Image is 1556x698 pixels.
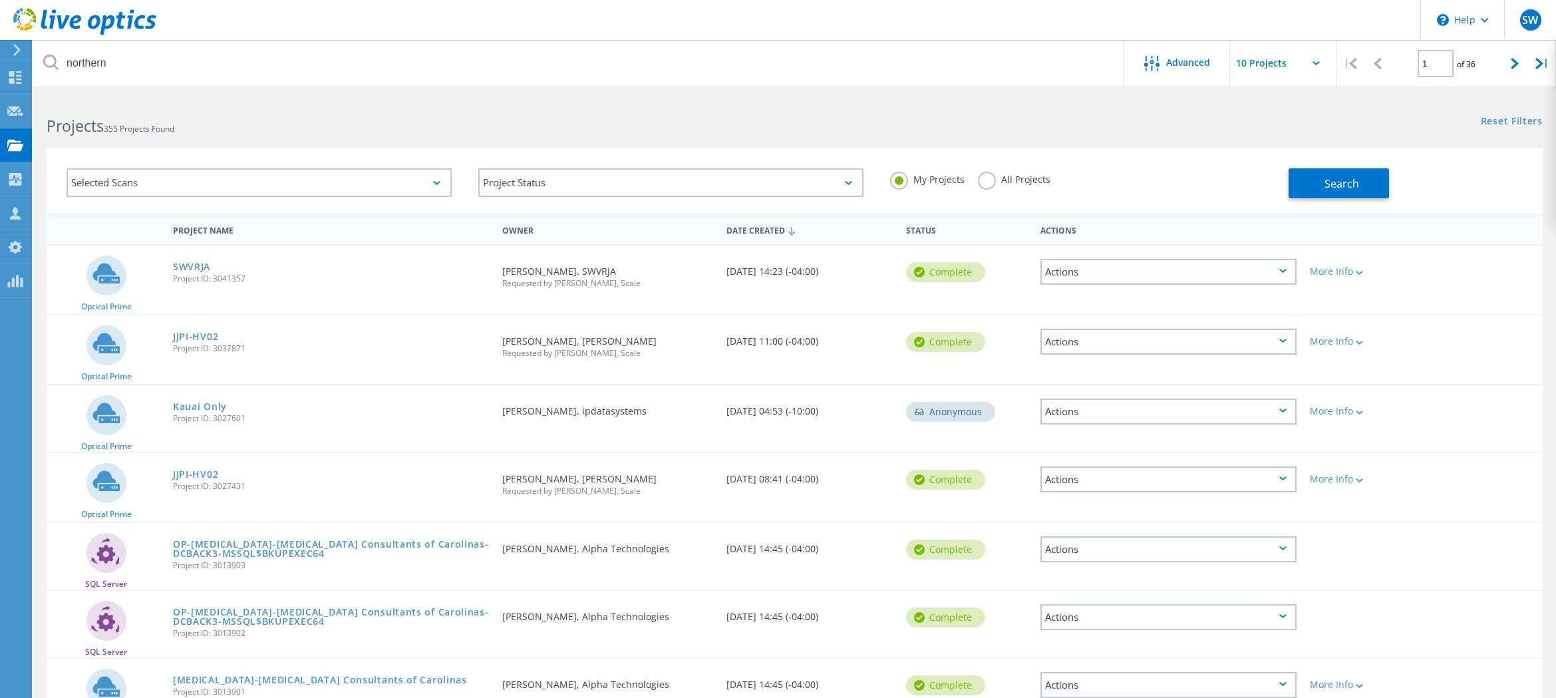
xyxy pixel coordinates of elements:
[1166,58,1210,67] span: Advanced
[496,523,720,567] div: [PERSON_NAME], Alpha Technologies
[720,523,899,567] div: [DATE] 14:45 (-04:00)
[1310,337,1416,346] div: More Info
[890,172,965,184] label: My Projects
[81,442,132,450] span: Optical Prime
[1457,59,1476,70] span: of 36
[1040,466,1297,492] div: Actions
[173,345,489,353] span: Project ID: 3037871
[33,40,1124,87] input: Search projects by name, owner, ID, company, etc
[1040,604,1297,630] div: Actions
[173,562,489,570] span: Project ID: 3013903
[720,217,899,242] div: Date Created
[906,470,985,490] div: Complete
[104,123,174,134] span: 355 Projects Found
[1040,536,1297,562] div: Actions
[1310,474,1416,484] div: More Info
[173,332,218,341] a: JJPI-HV02
[173,540,489,558] a: OP-[MEDICAL_DATA]-[MEDICAL_DATA] Consultants of Carolinas-DCBACK3-MSSQL$BKUPEXEC64
[906,675,985,695] div: Complete
[1336,40,1364,87] div: |
[496,217,720,242] div: Owner
[173,402,227,411] a: Kauai Only
[906,262,985,282] div: Complete
[1529,40,1556,87] div: |
[906,332,985,352] div: Complete
[173,482,489,490] span: Project ID: 3027431
[173,262,210,271] a: SWVRJA
[1310,267,1416,276] div: More Info
[173,675,467,685] a: [MEDICAL_DATA]-[MEDICAL_DATA] Consultants of Carolinas
[173,415,489,423] span: Project ID: 3027601
[1481,116,1543,128] a: Reset Filters
[478,168,863,197] div: Project Status
[173,275,489,283] span: Project ID: 3041357
[67,168,452,197] div: Selected Scans
[173,688,489,696] span: Project ID: 3013901
[1310,407,1416,416] div: More Info
[166,217,496,242] div: Project Name
[1034,217,1303,242] div: Actions
[1040,399,1297,425] div: Actions
[502,349,713,357] span: Requested by [PERSON_NAME], Scale
[720,453,899,497] div: [DATE] 08:41 (-04:00)
[1040,672,1297,698] div: Actions
[85,648,127,656] span: SQL Server
[173,608,489,626] a: OP-[MEDICAL_DATA]-[MEDICAL_DATA] Consultants of Carolinas-DCBACK3-MSSQL$BKUPEXEC64
[496,453,720,508] div: [PERSON_NAME], [PERSON_NAME]
[978,172,1050,184] label: All Projects
[906,608,985,627] div: Complete
[1324,176,1359,191] span: Search
[720,385,899,429] div: [DATE] 04:53 (-10:00)
[496,385,720,429] div: [PERSON_NAME], ipdatasystems
[502,487,713,495] span: Requested by [PERSON_NAME], Scale
[720,246,899,289] div: [DATE] 14:23 (-04:00)
[81,303,132,311] span: Optical Prime
[720,591,899,635] div: [DATE] 14:45 (-04:00)
[47,115,104,136] b: Projects
[899,217,1034,242] div: Status
[496,246,720,301] div: [PERSON_NAME], SWVRJA
[173,629,489,637] span: Project ID: 3013902
[496,315,720,371] div: [PERSON_NAME], [PERSON_NAME]
[906,540,985,560] div: Complete
[496,591,720,635] div: [PERSON_NAME], Alpha Technologies
[1040,329,1297,355] div: Actions
[720,315,899,359] div: [DATE] 11:00 (-04:00)
[1310,680,1416,689] div: More Info
[13,28,156,37] a: Live Optics Dashboard
[81,510,132,518] span: Optical Prime
[85,580,127,588] span: SQL Server
[1522,15,1538,25] span: SW
[81,373,132,381] span: Optical Prime
[906,402,995,422] div: Anonymous
[1437,14,1449,26] svg: \n
[1289,168,1389,198] button: Search
[502,279,713,287] span: Requested by [PERSON_NAME], Scale
[173,470,218,479] a: JJPI-HV02
[1040,259,1297,285] div: Actions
